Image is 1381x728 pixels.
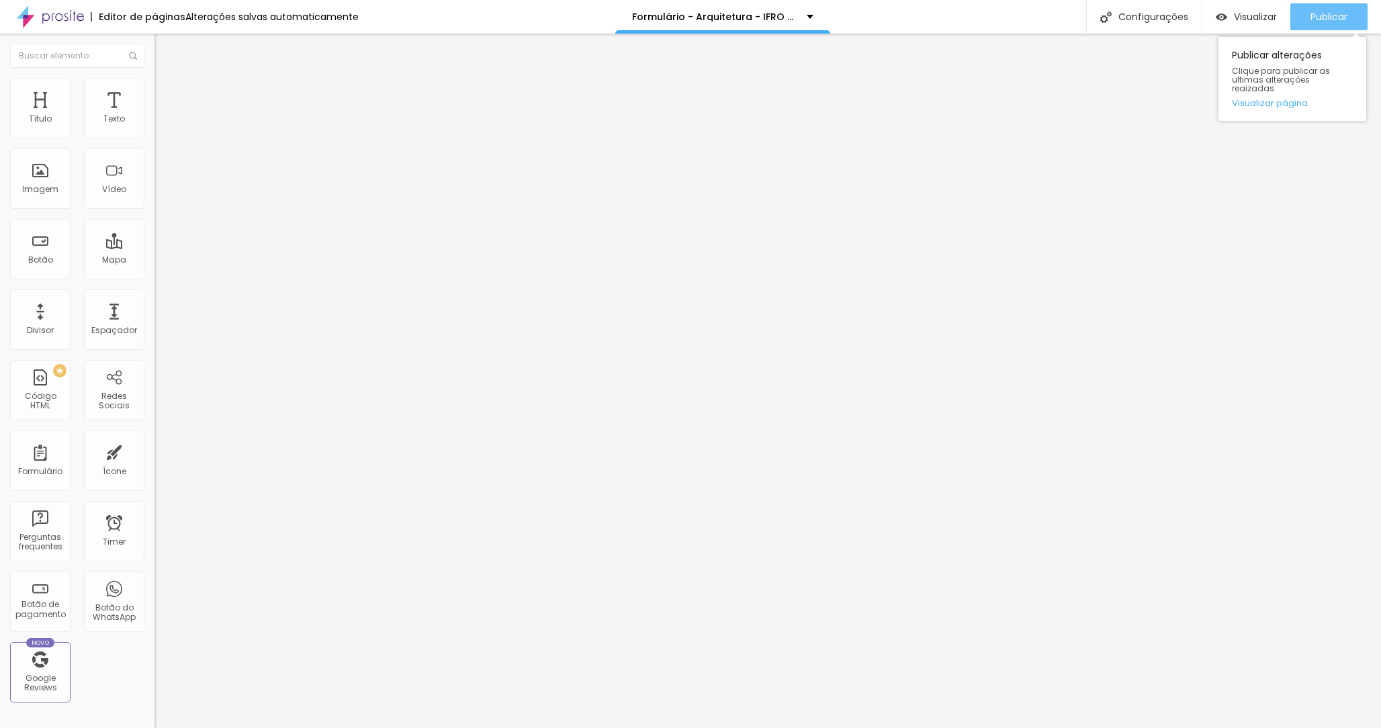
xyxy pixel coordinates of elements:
div: Divisor [27,326,54,335]
div: Mapa [102,255,126,265]
img: Icone [129,52,137,60]
div: Perguntas frequentes [13,533,66,552]
div: Google Reviews [13,674,66,693]
p: Formulário - Arquitetura - IFRO - [DATE] e [DATE] [632,12,797,21]
div: Redes Sociais [87,392,140,411]
img: Icone [1100,11,1112,23]
div: Botão de pagamento [13,600,66,619]
div: Botão do WhatsApp [87,603,140,623]
div: Publicar alterações [1218,37,1366,121]
div: Timer [103,537,126,547]
div: Vídeo [102,185,126,194]
button: Visualizar [1202,3,1290,30]
div: Alterações salvas automaticamente [185,12,359,21]
div: Editor de páginas [91,12,185,21]
div: Código HTML [13,392,66,411]
div: Texto [103,114,125,124]
iframe: Editor [154,34,1381,728]
div: Botão [28,255,53,265]
a: Visualizar página [1232,99,1353,107]
span: Clique para publicar as ultimas alterações reaizadas [1232,66,1353,93]
div: Espaçador [91,326,137,335]
div: Ícone [103,467,126,476]
div: Formulário [18,467,62,476]
button: Publicar [1290,3,1368,30]
div: Título [29,114,52,124]
input: Buscar elemento [10,44,144,68]
img: view-1.svg [1216,11,1227,23]
div: Imagem [22,185,58,194]
div: Novo [26,638,55,647]
span: Publicar [1310,11,1347,22]
span: Visualizar [1234,11,1277,22]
